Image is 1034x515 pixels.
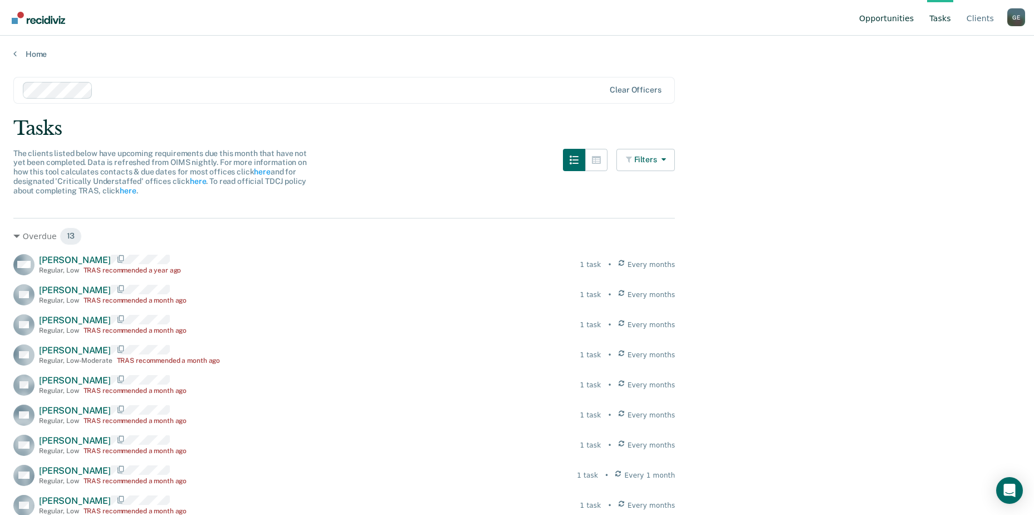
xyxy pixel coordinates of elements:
button: Profile dropdown button [1007,8,1025,26]
div: Regular , Low [39,507,79,515]
span: Every 1 month [625,470,675,480]
a: here [120,186,136,195]
a: Home [13,49,1021,59]
span: The clients listed below have upcoming requirements due this month that have not yet been complet... [13,149,307,195]
div: TRAS recommended a month ago [84,417,187,425]
div: 1 task [580,260,601,270]
span: [PERSON_NAME] [39,435,111,446]
div: Regular , Low [39,266,79,274]
div: Clear officers [610,85,661,95]
div: Regular , Low-Moderate [39,357,112,365]
div: G E [1007,8,1025,26]
button: Filters [616,149,675,171]
div: TRAS recommended a month ago [84,507,187,515]
span: [PERSON_NAME] [39,375,111,386]
span: Every months [628,260,675,270]
span: Every months [628,380,675,390]
span: Every months [628,290,675,300]
div: • [607,260,611,270]
div: Overdue 13 [13,227,675,245]
span: Every months [628,350,675,360]
span: [PERSON_NAME] [39,255,111,265]
div: TRAS recommended a month ago [84,387,187,395]
span: Every months [628,410,675,420]
div: 1 task [580,320,601,330]
div: • [607,440,611,450]
a: here [254,167,270,176]
div: 1 task [580,410,601,420]
span: Every months [628,440,675,450]
div: Regular , Low [39,387,79,395]
span: [PERSON_NAME] [39,345,111,356]
div: • [607,290,611,300]
div: TRAS recommended a month ago [84,297,187,304]
div: Regular , Low [39,447,79,455]
div: • [607,501,611,511]
span: Every months [628,320,675,330]
span: [PERSON_NAME] [39,285,111,295]
div: Open Intercom Messenger [996,477,1023,504]
span: [PERSON_NAME] [39,465,111,476]
div: TRAS recommended a month ago [84,447,187,455]
div: 1 task [580,501,601,511]
div: TRAS recommended a year ago [84,266,182,274]
div: TRAS recommended a month ago [84,327,187,334]
div: Regular , Low [39,477,79,485]
div: 1 task [580,290,601,300]
div: 1 task [577,470,598,480]
span: [PERSON_NAME] [39,495,111,506]
div: Regular , Low [39,417,79,425]
a: here [190,177,206,186]
div: 1 task [580,440,601,450]
div: Tasks [13,117,1021,140]
span: [PERSON_NAME] [39,315,111,325]
div: TRAS recommended a month ago [117,357,220,365]
div: 1 task [580,380,601,390]
div: • [607,320,611,330]
div: Regular , Low [39,297,79,304]
div: Regular , Low [39,327,79,334]
span: Every months [628,501,675,511]
div: • [607,380,611,390]
span: 13 [60,227,82,245]
div: 1 task [580,350,601,360]
div: • [605,470,609,480]
div: TRAS recommended a month ago [84,477,187,485]
span: [PERSON_NAME] [39,405,111,416]
img: Recidiviz [12,12,65,24]
div: • [607,410,611,420]
div: • [607,350,611,360]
